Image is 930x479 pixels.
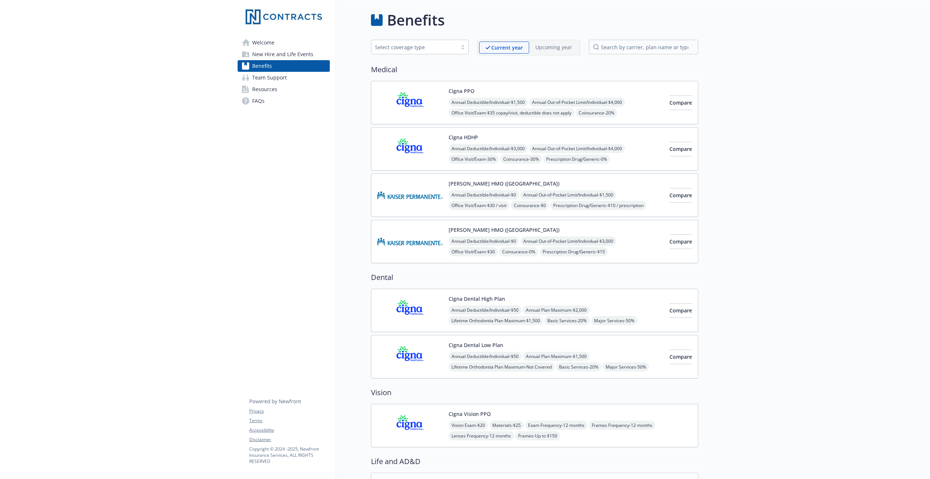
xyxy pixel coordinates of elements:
button: Cigna Dental High Plan [449,295,505,303]
p: Current year [491,44,523,51]
span: Exam Frequency - 12 months [525,421,587,430]
span: Compare [669,192,692,199]
a: New Hire and Life Events [238,48,330,60]
img: Kaiser Permanente of Washington carrier logo [377,226,443,257]
span: Annual Deductible/Individual - $50 [449,305,521,315]
button: Cigna HDHP [449,133,478,141]
span: Office Visit/Exam - $30 / visit [449,201,509,210]
span: Frames - Up to $150 [515,431,560,440]
button: Compare [669,96,692,110]
button: Compare [669,303,692,318]
span: Annual Out-of-Pocket Limit/Individual - $1,500 [520,190,616,199]
button: Cigna PPO [449,87,474,95]
button: [PERSON_NAME] HMO ([GEOGRAPHIC_DATA]) [449,226,559,234]
span: Frames Frequency - 12 months [589,421,655,430]
h2: Vision [371,387,698,398]
a: Resources [238,83,330,95]
span: New Hire and Life Events [252,48,313,60]
span: Welcome [252,37,274,48]
span: Compare [669,99,692,106]
h2: Life and AD&D [371,456,698,467]
span: Benefits [252,60,272,72]
p: Copyright © 2024 - 2025 , Newfront Insurance Services, ALL RIGHTS RESERVED [249,446,329,464]
span: Lifetime Orthodontia Plan Maximum - Not Covered [449,362,555,371]
img: CIGNA carrier logo [377,341,443,372]
span: Compare [669,145,692,152]
a: Team Support [238,72,330,83]
button: Compare [669,350,692,364]
a: FAQs [238,95,330,107]
h2: Dental [371,272,698,283]
span: Annual Deductible/Individual - $1,500 [449,98,528,107]
span: Annual Deductible/Individual - $50 [449,352,521,361]
button: Cigna Dental Low Plan [449,341,503,349]
span: Annual Out-of-Pocket Limit/Individual - $4,000 [529,144,625,153]
span: Upcoming year [529,42,578,54]
span: Basic Services - 20% [556,362,601,371]
span: Lifetime Orthodontia Plan Maximum - $1,500 [449,316,543,325]
span: Vision Exam - $20 [449,421,488,430]
a: Accessibility [249,427,329,433]
span: Office Visit/Exam - $30 [449,247,498,256]
span: Materials - $25 [489,421,524,430]
button: Compare [669,188,692,203]
span: Coinsurance - 20% [576,108,617,117]
button: Compare [669,142,692,156]
img: CIGNA carrier logo [377,410,443,441]
span: Compare [669,238,692,245]
input: search by carrier, plan name or type [589,40,698,54]
span: Annual Plan Maximum - $1,500 [523,352,590,361]
a: Benefits [238,60,330,72]
span: Major Services - 50% [591,316,637,325]
span: Annual Out-of-Pocket Limit/Individual - $4,000 [529,98,625,107]
button: Compare [669,234,692,249]
img: Kaiser Permanente Insurance Company carrier logo [377,180,443,211]
a: Welcome [238,37,330,48]
span: Major Services - 50% [603,362,649,371]
button: [PERSON_NAME] HMO ([GEOGRAPHIC_DATA]) [449,180,559,187]
span: Prescription Drug/Generic - $15 [540,247,608,256]
span: Resources [252,83,277,95]
span: Lenses Frequency - 12 months [449,431,514,440]
span: Coinsurance - $0 [511,201,549,210]
span: Compare [669,307,692,314]
span: Prescription Drug/Generic - 0% [543,155,610,164]
span: Compare [669,353,692,360]
span: Office Visit/Exam - 30% [449,155,499,164]
h2: Medical [371,64,698,75]
span: Annual Deductible/Individual - $0 [449,237,519,246]
img: CIGNA carrier logo [377,133,443,164]
h1: Benefits [387,9,445,31]
span: Office Visit/Exam - $35 copay/visit, deductible does not apply [449,108,574,117]
span: Annual Plan Maximum - $2,000 [523,305,590,315]
a: Privacy [249,408,329,414]
span: Team Support [252,72,287,83]
span: Coinsurance - 30% [500,155,542,164]
img: CIGNA carrier logo [377,295,443,326]
span: Basic Services - 20% [544,316,590,325]
button: Cigna Vision PPO [449,410,491,418]
a: Disclaimer [249,436,329,443]
span: Prescription Drug/Generic - $10 / prescription [550,201,646,210]
a: Terms [249,417,329,424]
span: FAQs [252,95,265,107]
span: Annual Deductible/Individual - $3,000 [449,144,528,153]
img: CIGNA carrier logo [377,87,443,118]
span: Coinsurance - 0% [499,247,538,256]
p: Upcoming year [535,43,572,51]
span: Annual Deductible/Individual - $0 [449,190,519,199]
span: Annual Out-of-Pocket Limit/Individual - $3,000 [520,237,616,246]
div: Select coverage type [375,43,454,51]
